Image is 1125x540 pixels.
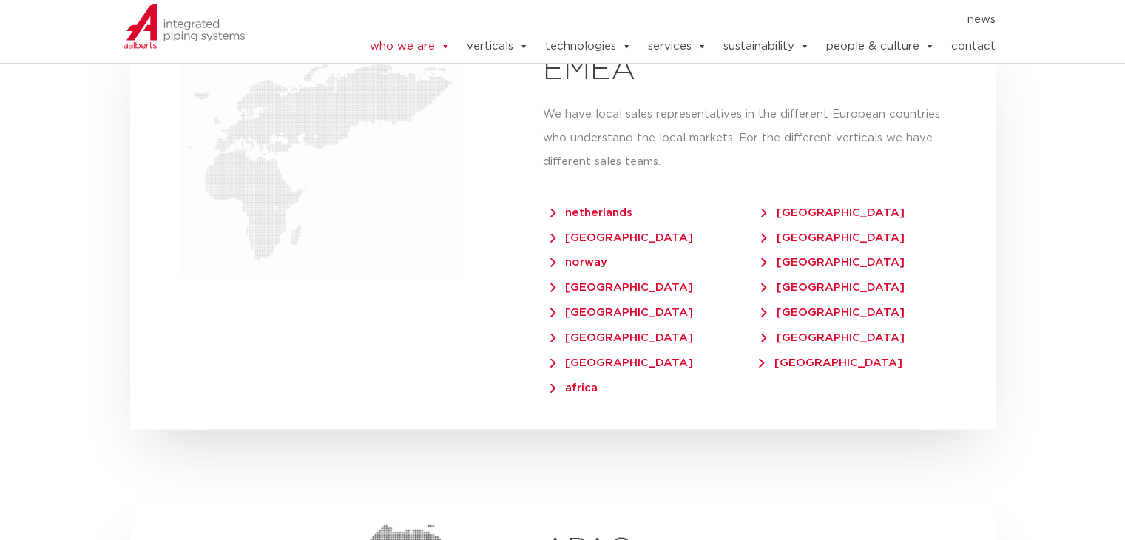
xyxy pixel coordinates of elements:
[543,53,966,88] h2: EMEA
[761,232,904,243] span: [GEOGRAPHIC_DATA]
[550,257,607,268] span: norway
[466,32,528,61] a: verticals
[550,249,629,268] a: norway
[761,200,926,218] a: [GEOGRAPHIC_DATA]
[550,375,620,394] a: africa
[550,382,598,394] span: africa
[550,282,693,293] span: [GEOGRAPHIC_DATA]
[543,103,966,174] p: We have local sales representatives in the different European countries who understand the local ...
[550,200,655,218] a: netherlands
[759,350,924,368] a: [GEOGRAPHIC_DATA]
[761,300,926,318] a: [GEOGRAPHIC_DATA]
[544,32,631,61] a: technologies
[761,332,904,343] span: [GEOGRAPHIC_DATA]
[761,325,926,343] a: [GEOGRAPHIC_DATA]
[647,32,706,61] a: services
[759,357,902,368] span: [GEOGRAPHIC_DATA]
[950,32,995,61] a: contact
[550,274,715,293] a: [GEOGRAPHIC_DATA]
[324,8,996,32] nav: Menu
[761,207,904,218] span: [GEOGRAPHIC_DATA]
[369,32,450,61] a: who we are
[550,350,715,368] a: [GEOGRAPHIC_DATA]
[761,249,926,268] a: [GEOGRAPHIC_DATA]
[761,307,904,318] span: [GEOGRAPHIC_DATA]
[550,357,693,368] span: [GEOGRAPHIC_DATA]
[550,300,715,318] a: [GEOGRAPHIC_DATA]
[825,32,934,61] a: people & culture
[761,257,904,268] span: [GEOGRAPHIC_DATA]
[550,225,715,243] a: [GEOGRAPHIC_DATA]
[550,332,693,343] span: [GEOGRAPHIC_DATA]
[761,282,904,293] span: [GEOGRAPHIC_DATA]
[550,232,693,243] span: [GEOGRAPHIC_DATA]
[550,207,632,218] span: netherlands
[761,225,926,243] a: [GEOGRAPHIC_DATA]
[550,325,715,343] a: [GEOGRAPHIC_DATA]
[723,32,809,61] a: sustainability
[550,307,693,318] span: [GEOGRAPHIC_DATA]
[761,274,926,293] a: [GEOGRAPHIC_DATA]
[967,8,995,32] a: news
